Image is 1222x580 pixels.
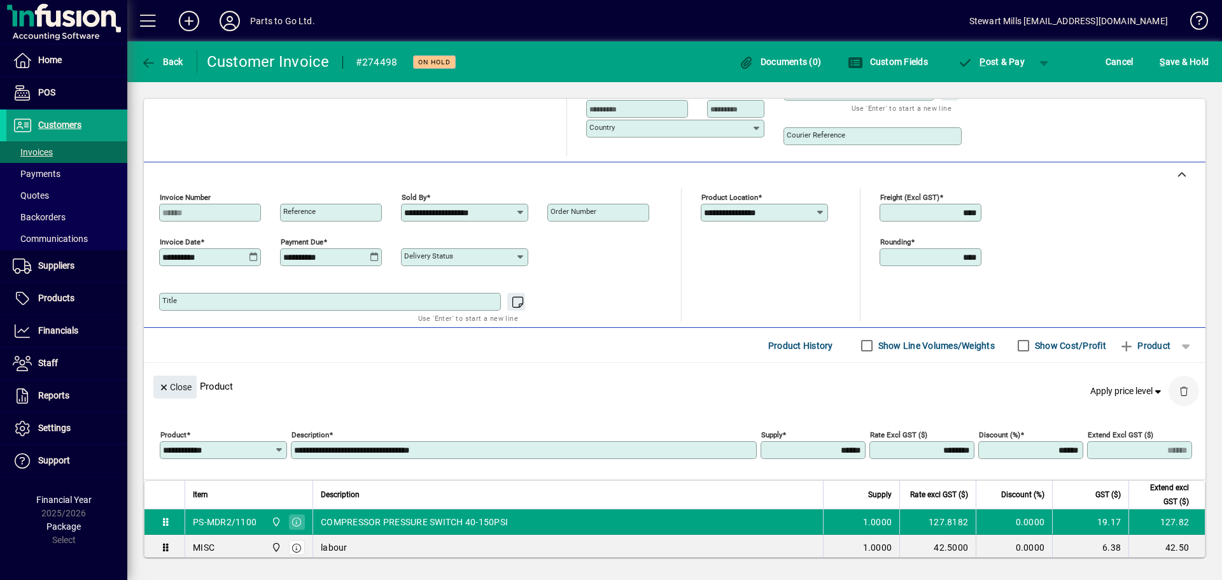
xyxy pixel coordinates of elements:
[36,495,92,505] span: Financial Year
[144,363,1205,409] div: Product
[38,87,55,97] span: POS
[787,131,845,139] mat-label: Courier Reference
[852,101,952,115] mat-hint: Use 'Enter' to start a new line
[38,120,81,130] span: Customers
[976,509,1052,535] td: 0.0000
[1160,57,1165,67] span: S
[589,123,615,132] mat-label: Country
[6,445,127,477] a: Support
[250,11,315,31] div: Parts to Go Ltd.
[127,50,197,73] app-page-header-button: Back
[404,251,453,260] mat-label: Delivery status
[6,185,127,206] a: Quotes
[6,413,127,444] a: Settings
[418,311,518,325] mat-hint: Use 'Enter' to start a new line
[908,516,968,528] div: 127.8182
[321,541,348,554] span: labour
[268,515,283,529] span: DAE - Bulk Store
[193,541,214,554] div: MISC
[6,348,127,379] a: Staff
[6,250,127,282] a: Suppliers
[6,283,127,315] a: Products
[38,423,71,433] span: Settings
[910,488,968,502] span: Rate excl GST ($)
[38,55,62,65] span: Home
[38,260,74,271] span: Suppliers
[38,293,74,303] span: Products
[153,376,197,399] button: Close
[1128,535,1205,560] td: 42.50
[6,206,127,228] a: Backorders
[6,77,127,109] a: POS
[1169,376,1199,406] button: Delete
[863,516,892,528] span: 1.0000
[1119,336,1170,356] span: Product
[291,430,329,439] mat-label: Description
[1102,50,1137,73] button: Cancel
[952,50,1031,73] button: Post & Pay
[1156,50,1212,73] button: Save & Hold
[150,381,200,392] app-page-header-button: Close
[6,380,127,412] a: Reports
[1032,339,1106,352] label: Show Cost/Profit
[551,207,596,216] mat-label: Order number
[1052,509,1128,535] td: 19.17
[1181,3,1206,44] a: Knowledge Base
[863,541,892,554] span: 1.0000
[13,147,53,157] span: Invoices
[13,190,49,201] span: Quotes
[876,339,995,352] label: Show Line Volumes/Weights
[268,541,283,555] span: DAE - Bulk Store
[976,535,1052,560] td: 0.0000
[880,193,939,202] mat-label: Freight (excl GST)
[763,334,838,357] button: Product History
[13,169,60,179] span: Payments
[979,430,1020,439] mat-label: Discount (%)
[1160,52,1209,72] span: ave & Hold
[908,541,968,554] div: 42.5000
[207,52,330,72] div: Customer Invoice
[1090,385,1164,398] span: Apply price level
[38,358,58,368] span: Staff
[6,315,127,347] a: Financials
[38,325,78,336] span: Financials
[848,57,928,67] span: Custom Fields
[6,163,127,185] a: Payments
[845,50,931,73] button: Custom Fields
[1106,52,1134,72] span: Cancel
[158,377,192,398] span: Close
[402,193,426,202] mat-label: Sold by
[1001,488,1044,502] span: Discount (%)
[13,234,88,244] span: Communications
[38,390,69,400] span: Reports
[193,516,256,528] div: PS-MDR2/1100
[768,336,833,356] span: Product History
[141,57,183,67] span: Back
[969,11,1168,31] div: Stewart Mills [EMAIL_ADDRESS][DOMAIN_NAME]
[1137,481,1189,509] span: Extend excl GST ($)
[283,207,316,216] mat-label: Reference
[1128,509,1205,535] td: 127.82
[193,488,208,502] span: Item
[321,516,508,528] span: COMPRESSOR PRESSURE SWITCH 40-150PSI
[160,430,186,439] mat-label: Product
[701,193,758,202] mat-label: Product location
[6,45,127,76] a: Home
[735,50,824,73] button: Documents (0)
[6,141,127,163] a: Invoices
[958,57,1025,67] span: ost & Pay
[1085,380,1169,403] button: Apply price level
[160,237,200,246] mat-label: Invoice date
[1169,385,1199,397] app-page-header-button: Delete
[870,430,927,439] mat-label: Rate excl GST ($)
[169,10,209,32] button: Add
[356,52,398,73] div: #274498
[209,10,250,32] button: Profile
[868,488,892,502] span: Supply
[6,228,127,250] a: Communications
[281,237,323,246] mat-label: Payment due
[1113,334,1177,357] button: Product
[137,50,186,73] button: Back
[1095,488,1121,502] span: GST ($)
[418,58,451,66] span: On hold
